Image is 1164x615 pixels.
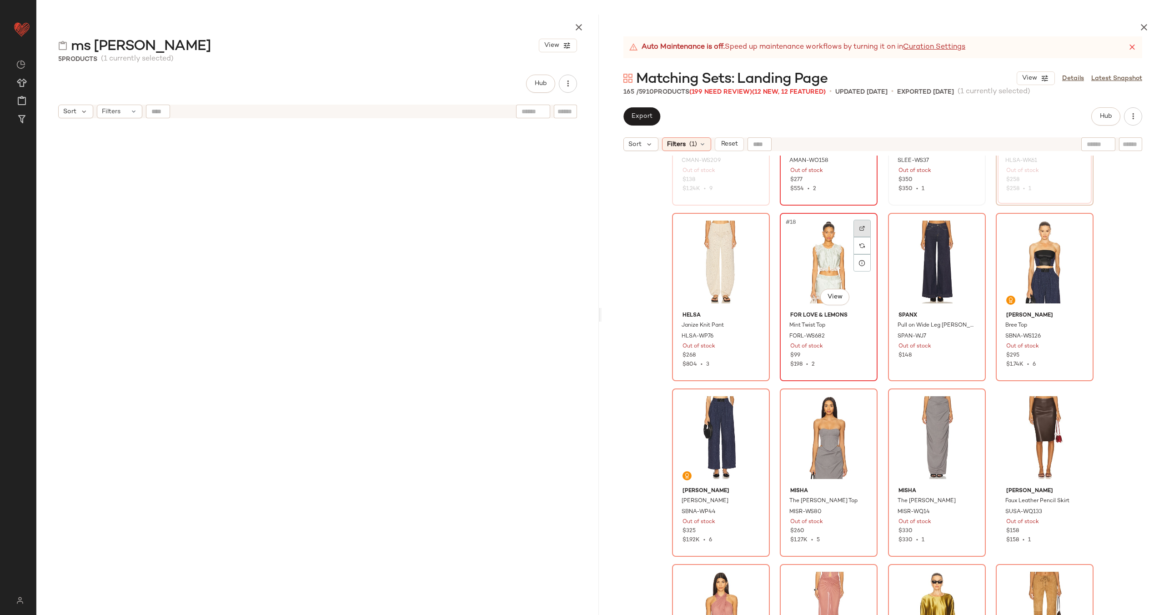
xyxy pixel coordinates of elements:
span: • [913,537,922,543]
span: SPANX [898,312,975,320]
span: • [803,362,812,368]
span: 2 [812,362,815,368]
span: SUSA-WQ133 [1005,508,1042,516]
span: Out of stock [1006,518,1039,526]
span: • [829,86,832,97]
span: 165 / [623,89,639,96]
span: $350 [898,176,913,184]
span: • [1024,362,1033,368]
img: SBNA-WP44_V1.jpg [675,392,767,484]
span: Out of stock [790,518,823,526]
span: $268 [682,352,696,360]
span: Filters [102,107,120,116]
span: Matching Sets: Landing Page [636,70,828,88]
span: (1 currently selected) [958,86,1030,97]
span: $330 [898,537,913,543]
span: (12 New, 12 Featured) [752,89,826,96]
span: Mint Twist Top [789,322,825,330]
p: Exported [DATE] [897,87,954,97]
span: $148 [898,352,912,360]
img: svg%3e [11,597,29,604]
span: Faux Leather Pencil Skirt [1005,497,1069,505]
span: (199 Need Review) [689,89,752,96]
img: svg%3e [859,226,865,231]
a: Details [1062,74,1084,83]
strong: Auto Maintenance is off. [642,42,725,53]
button: View [1017,71,1055,85]
span: • [697,362,706,368]
span: Out of stock [682,518,715,526]
span: $1.92K [682,537,700,543]
span: View [544,42,559,49]
img: FORL-WS682_V1.jpg [783,216,874,308]
span: Out of stock [682,167,715,175]
span: HLSA-WK61 [1005,157,1037,165]
span: The [PERSON_NAME] [898,497,956,505]
img: SBNA-WS126_V1.jpg [999,216,1090,308]
span: View [827,293,843,301]
span: MISR-WQ14 [898,508,930,516]
span: $1.74K [1006,362,1024,368]
span: $198 [790,362,803,368]
span: CMAN-WS209 [682,157,721,165]
span: • [700,186,709,192]
span: • [891,86,893,97]
span: SPAN-WJ7 [898,333,926,341]
span: Out of stock [1006,343,1039,351]
span: [PERSON_NAME] [682,497,728,505]
button: View [820,289,849,305]
span: Export [631,113,652,120]
span: • [808,537,817,543]
img: svg%3e [684,473,690,479]
span: The [PERSON_NAME] Top [789,497,858,505]
span: Out of stock [790,343,823,351]
span: Out of stock [898,518,931,526]
span: Hub [534,80,547,87]
span: AMAN-WO158 [789,157,828,165]
span: $330 [898,527,913,535]
span: Janize Knit Pant [682,322,724,330]
span: HLSA-WP76 [682,333,713,341]
span: Out of stock [682,343,715,351]
span: Out of stock [898,343,931,351]
span: [PERSON_NAME] [682,487,759,495]
span: 3 [706,362,709,368]
span: [PERSON_NAME] [1006,487,1083,495]
span: #18 [785,218,798,227]
span: • [804,186,813,192]
span: $138 [682,176,695,184]
span: • [700,537,709,543]
button: Hub [1091,107,1120,126]
button: View [539,39,577,52]
span: 5910 [639,89,654,96]
img: svg%3e [16,60,25,69]
span: Out of stock [898,167,931,175]
div: Products [623,87,826,97]
button: Reset [715,137,744,151]
img: MISR-WS80_V1.jpg [783,392,874,484]
span: • [913,186,922,192]
img: heart_red.DM2ytmEG.svg [13,20,31,38]
span: View [1022,75,1037,82]
span: 6 [709,537,712,543]
span: $99 [790,352,800,360]
span: SBNA-WP44 [682,508,716,516]
span: SBNA-WS126 [1005,333,1041,341]
span: MISHA [790,487,867,495]
img: svg%3e [859,243,865,248]
div: Products [58,55,97,64]
span: $804 [682,362,697,368]
span: SLEE-WS37 [898,157,929,165]
img: svg%3e [58,41,67,50]
button: Hub [526,75,555,93]
span: (1) [689,140,697,149]
span: Filters [667,140,686,149]
a: Curation Settings [903,42,965,53]
span: $554 [790,186,804,192]
button: Export [623,107,660,126]
span: 5 [58,56,62,63]
span: $158 [1006,537,1019,543]
span: $325 [682,527,696,535]
span: $158 [1006,527,1019,535]
a: Latest Snapshot [1091,74,1142,83]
